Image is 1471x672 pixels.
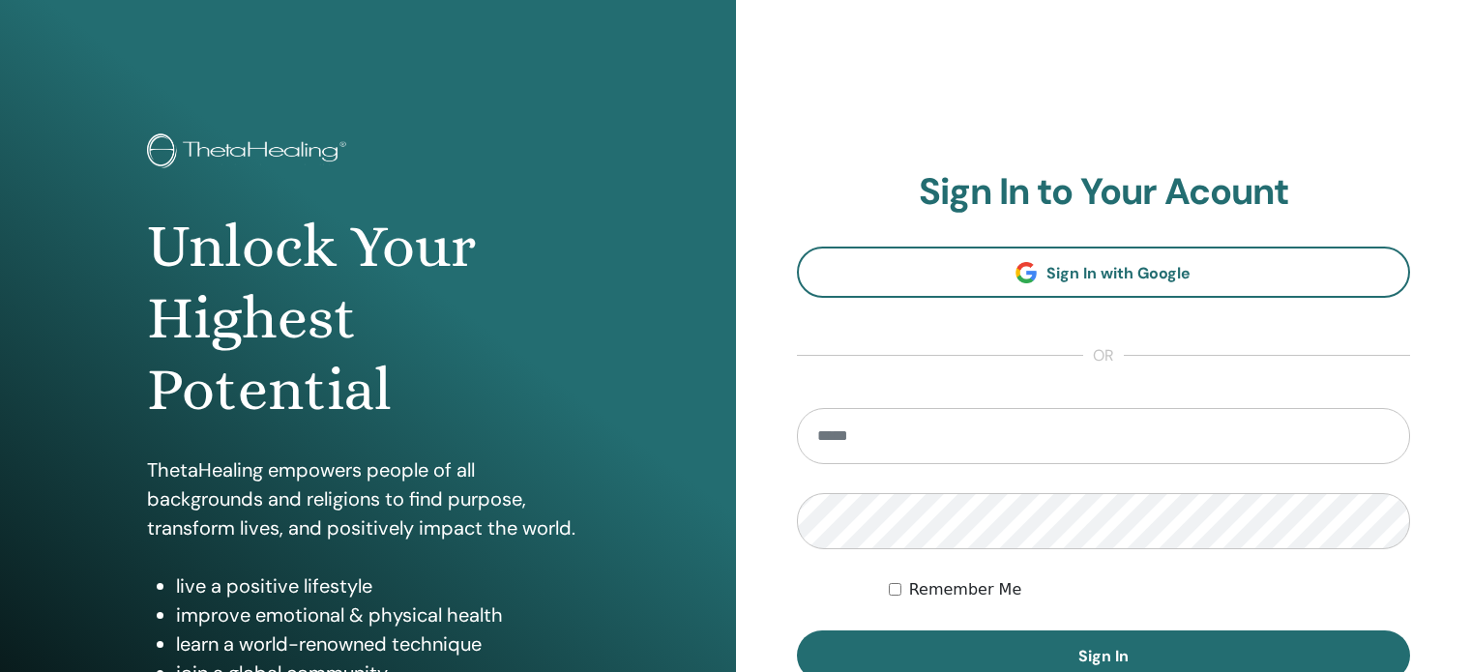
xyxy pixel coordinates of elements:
[797,247,1411,298] a: Sign In with Google
[1083,344,1124,367] span: or
[147,211,589,426] h1: Unlock Your Highest Potential
[176,600,589,629] li: improve emotional & physical health
[1078,646,1129,666] span: Sign In
[889,578,1410,601] div: Keep me authenticated indefinitely or until I manually logout
[909,578,1022,601] label: Remember Me
[176,629,589,658] li: learn a world-renowned technique
[176,571,589,600] li: live a positive lifestyle
[1046,263,1191,283] span: Sign In with Google
[147,455,589,542] p: ThetaHealing empowers people of all backgrounds and religions to find purpose, transform lives, a...
[797,170,1411,215] h2: Sign In to Your Acount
